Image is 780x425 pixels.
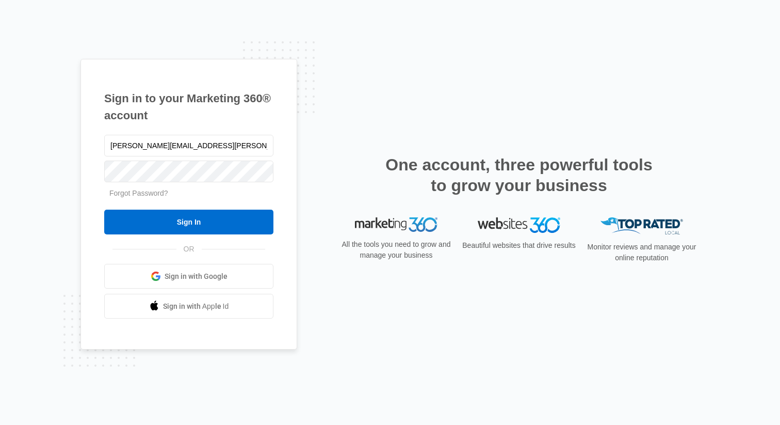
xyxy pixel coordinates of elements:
[104,135,273,156] input: Email
[600,217,683,234] img: Top Rated Local
[478,217,560,232] img: Websites 360
[104,264,273,289] a: Sign in with Google
[176,244,202,255] span: OR
[104,90,273,124] h1: Sign in to your Marketing 360® account
[165,271,228,282] span: Sign in with Google
[163,301,229,312] span: Sign in with Apple Id
[104,210,273,234] input: Sign In
[355,217,437,232] img: Marketing 360
[461,240,577,251] p: Beautiful websites that drive results
[584,242,700,263] p: Monitor reviews and manage your online reputation
[104,294,273,319] a: Sign in with Apple Id
[338,239,454,261] p: All the tools you need to grow and manage your business
[382,154,656,196] h2: One account, three powerful tools to grow your business
[109,189,168,197] a: Forgot Password?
